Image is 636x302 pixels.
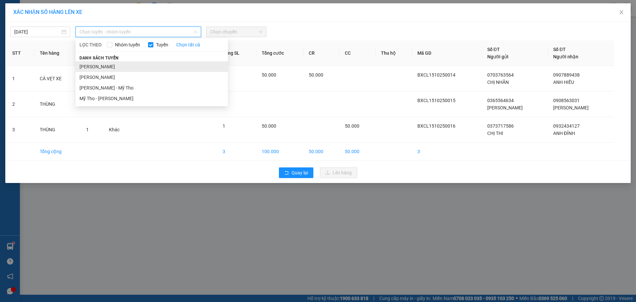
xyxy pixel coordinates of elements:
[553,105,589,110] span: [PERSON_NAME]
[193,30,197,34] span: down
[256,40,303,66] th: Tổng cước
[34,91,81,117] td: THÙNG
[376,40,412,66] th: Thu hộ
[262,72,276,78] span: 50.000
[417,123,455,129] span: BXCL1510250016
[34,143,81,161] td: Tổng cộng
[487,72,514,78] span: 0703763564
[340,143,376,161] td: 50.000
[112,41,143,48] span: Nhóm tuyến
[217,40,257,66] th: Tổng SL
[303,143,340,161] td: 50.000
[6,22,59,30] div: CHỊ THI
[487,98,514,103] span: 0365564634
[7,40,34,66] th: STT
[340,40,376,66] th: CC
[279,167,313,178] button: rollbackQuay lại
[487,123,514,129] span: 0373717586
[14,28,60,35] input: 15/10/2025
[62,44,88,51] span: Chưa thu :
[34,66,81,91] td: CÀ VẸT XE
[553,123,580,129] span: 0932434127
[63,21,131,29] div: ANH ĐỈNH
[62,43,131,52] div: 50.000
[7,91,34,117] td: 2
[487,131,503,136] span: CHỊ THI
[176,41,200,48] a: Chọn tất cả
[487,105,523,110] span: [PERSON_NAME]
[487,47,500,52] span: Số ĐT
[303,40,340,66] th: CR
[553,80,574,85] span: ANH HIẾU
[63,29,131,38] div: 0932434127
[76,61,228,72] li: [PERSON_NAME]
[553,98,580,103] span: 0908563031
[553,54,578,59] span: Người nhận
[553,131,575,136] span: ANH ĐỈNH
[412,40,482,66] th: Mã GD
[79,41,102,48] span: LỌC THEO
[284,170,289,176] span: rollback
[86,127,89,132] span: 1
[345,123,359,129] span: 50.000
[6,6,59,22] div: BX [PERSON_NAME]
[76,55,123,61] span: Danh sách tuyến
[553,72,580,78] span: 0907889438
[553,47,566,52] span: Số ĐT
[76,93,228,104] li: Mỹ Tho - [PERSON_NAME]
[79,27,197,37] span: Chọn tuyến - nhóm tuyến
[309,72,323,78] span: 50.000
[487,54,508,59] span: Người gửi
[417,98,455,103] span: BXCL1510250015
[34,117,81,143] td: THÙNG
[34,40,81,66] th: Tên hàng
[412,143,482,161] td: 3
[223,123,225,129] span: 1
[7,66,34,91] td: 1
[612,3,631,22] button: Close
[6,30,59,39] div: 0373717586
[210,27,262,37] span: Chọn chuyến
[63,6,131,21] div: [GEOGRAPHIC_DATA]
[262,123,276,129] span: 50.000
[7,117,34,143] td: 3
[76,83,228,93] li: [PERSON_NAME] - Mỹ Tho
[320,167,357,178] button: uploadLên hàng
[104,117,134,143] td: Khác
[417,72,455,78] span: BXCL1510250014
[63,6,79,13] span: Nhận:
[619,10,624,15] span: close
[153,41,171,48] span: Tuyến
[256,143,303,161] td: 100.000
[217,143,257,161] td: 3
[6,6,16,13] span: Gửi:
[291,169,308,176] span: Quay lại
[76,72,228,83] li: [PERSON_NAME]
[487,80,509,85] span: CHỊ NHÃN
[13,9,82,15] span: XÁC NHẬN SỐ HÀNG LÊN XE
